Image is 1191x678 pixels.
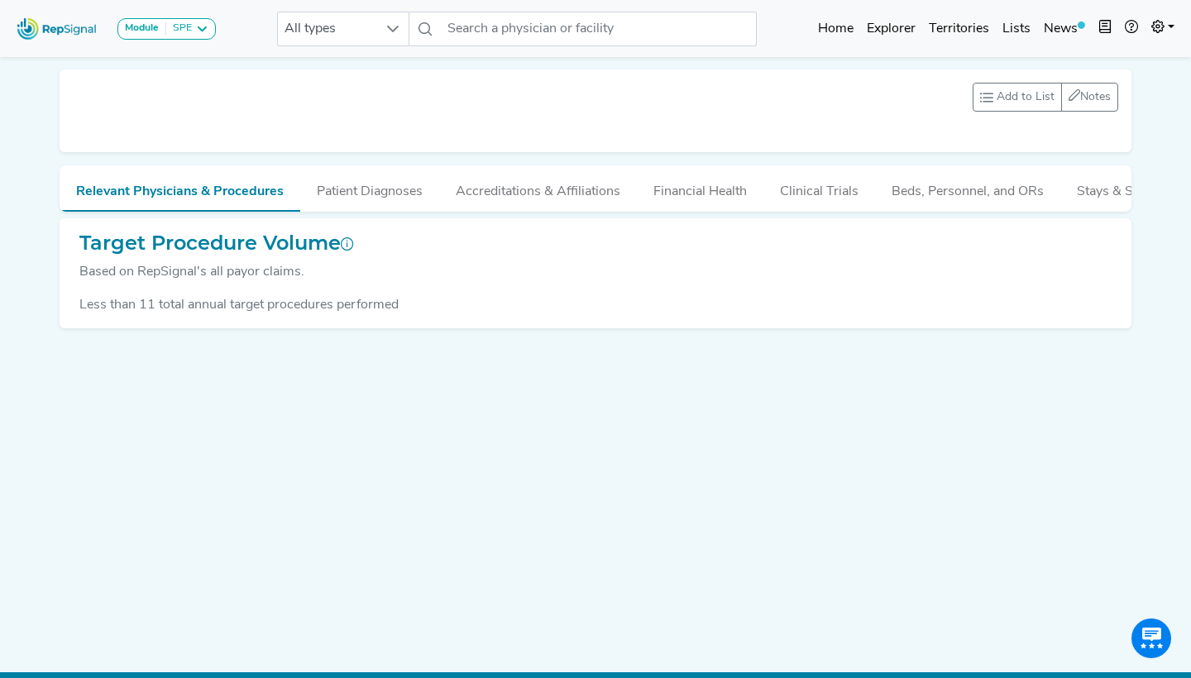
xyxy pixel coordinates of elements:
[860,12,922,45] a: Explorer
[1092,12,1118,45] button: Intel Book
[79,262,354,282] div: Based on RepSignal's all payor claims.
[117,18,216,40] button: ModuleSPE
[79,232,354,255] h2: Target Procedure Volume
[1061,83,1118,112] button: Notes
[997,88,1055,106] span: Add to List
[60,165,300,212] button: Relevant Physicians & Procedures
[637,165,763,210] button: Financial Health
[73,295,1118,315] div: Less than 11 total annual target procedures performed
[1080,91,1111,103] span: Notes
[763,165,875,210] button: Clinical Trials
[439,165,637,210] button: Accreditations & Affiliations
[811,12,860,45] a: Home
[278,12,377,45] span: All types
[973,83,1118,112] div: toolbar
[1060,165,1191,210] button: Stays & Services
[125,23,159,33] strong: Module
[973,83,1062,112] button: Add to List
[166,22,192,36] div: SPE
[1037,12,1092,45] a: News
[922,12,996,45] a: Territories
[875,165,1060,210] button: Beds, Personnel, and ORs
[300,165,439,210] button: Patient Diagnoses
[441,12,757,46] input: Search a physician or facility
[996,12,1037,45] a: Lists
